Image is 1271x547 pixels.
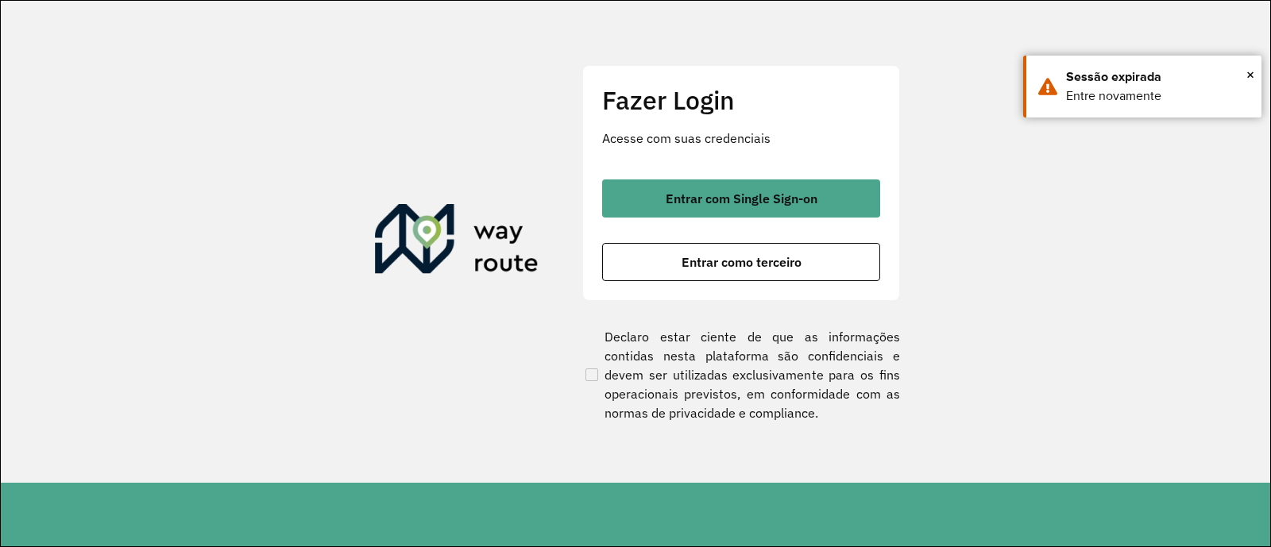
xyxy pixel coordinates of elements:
div: Sessão expirada [1066,67,1250,87]
button: Close [1246,63,1254,87]
button: button [602,243,880,281]
span: Entrar com Single Sign-on [666,192,817,205]
button: button [602,179,880,218]
label: Declaro estar ciente de que as informações contidas nesta plataforma são confidenciais e devem se... [582,327,900,422]
div: Entre novamente [1066,87,1250,106]
span: × [1246,63,1254,87]
span: Entrar como terceiro [682,256,802,268]
img: Roteirizador AmbevTech [375,204,539,280]
p: Acesse com suas credenciais [602,129,880,148]
h2: Fazer Login [602,85,880,115]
